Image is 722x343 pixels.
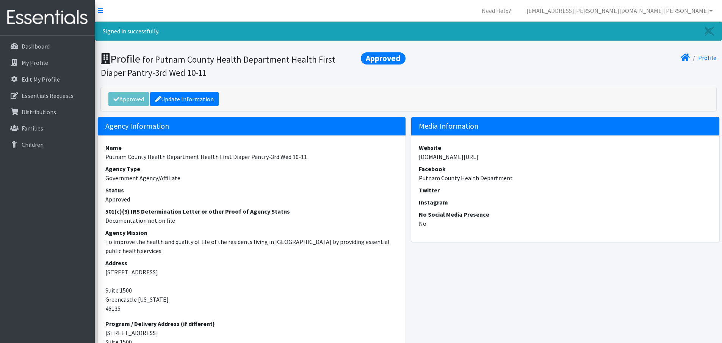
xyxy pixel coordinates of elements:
[419,173,712,183] dd: Putnam County Health Department
[419,210,712,219] dt: No Social Media Presence
[520,3,719,18] a: [EMAIL_ADDRESS][PERSON_NAME][DOMAIN_NAME][PERSON_NAME]
[3,39,92,54] a: Dashboard
[105,258,398,313] address: [STREET_ADDRESS] Suite 1500 Greencastle [US_STATE] 46135
[3,72,92,87] a: Edit My Profile
[698,54,716,61] a: Profile
[411,117,719,135] h5: Media Information
[95,22,722,41] div: Signed in successfully.
[105,207,398,216] dt: 501(c)(3) IRS Determination Letter or other Proof of Agency Status
[105,173,398,183] dd: Government Agency/Affiliate
[22,124,43,132] p: Families
[22,141,44,148] p: Children
[22,76,60,83] p: Edit My Profile
[105,164,398,173] dt: Agency Type
[697,22,722,40] a: Close
[419,219,712,228] dd: No
[105,195,398,204] dd: Approved
[105,237,398,255] dd: To improve the health and quality of life of the residents living in [GEOGRAPHIC_DATA] by providi...
[476,3,517,18] a: Need Help?
[419,152,712,161] dd: [DOMAIN_NAME][URL]
[3,104,92,120] a: Distributions
[22,108,56,116] p: Distributions
[419,198,712,207] dt: Instagram
[419,186,712,195] dt: Twitter
[3,5,92,30] img: HumanEssentials
[419,143,712,152] dt: Website
[22,42,50,50] p: Dashboard
[22,92,74,99] p: Essentials Requests
[3,137,92,152] a: Children
[98,117,406,135] h5: Agency Information
[105,143,398,152] dt: Name
[101,54,335,78] small: for Putnam County Health Department Health First Diaper Pantry-3rd Wed 10-11
[3,88,92,103] a: Essentials Requests
[105,152,398,161] dd: Putnam County Health Department Health First Diaper Pantry-3rd Wed 10-11
[105,320,215,327] strong: Program / Delivery Address (if different)
[101,52,406,79] h1: Profile
[3,121,92,136] a: Families
[150,92,219,106] a: Update Information
[105,259,127,267] strong: Address
[419,164,712,173] dt: Facebook
[22,59,48,66] p: My Profile
[105,186,398,195] dt: Status
[105,228,398,237] dt: Agency Mission
[361,52,406,65] span: Approved
[3,55,92,70] a: My Profile
[105,216,398,225] dd: Documentation not on file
